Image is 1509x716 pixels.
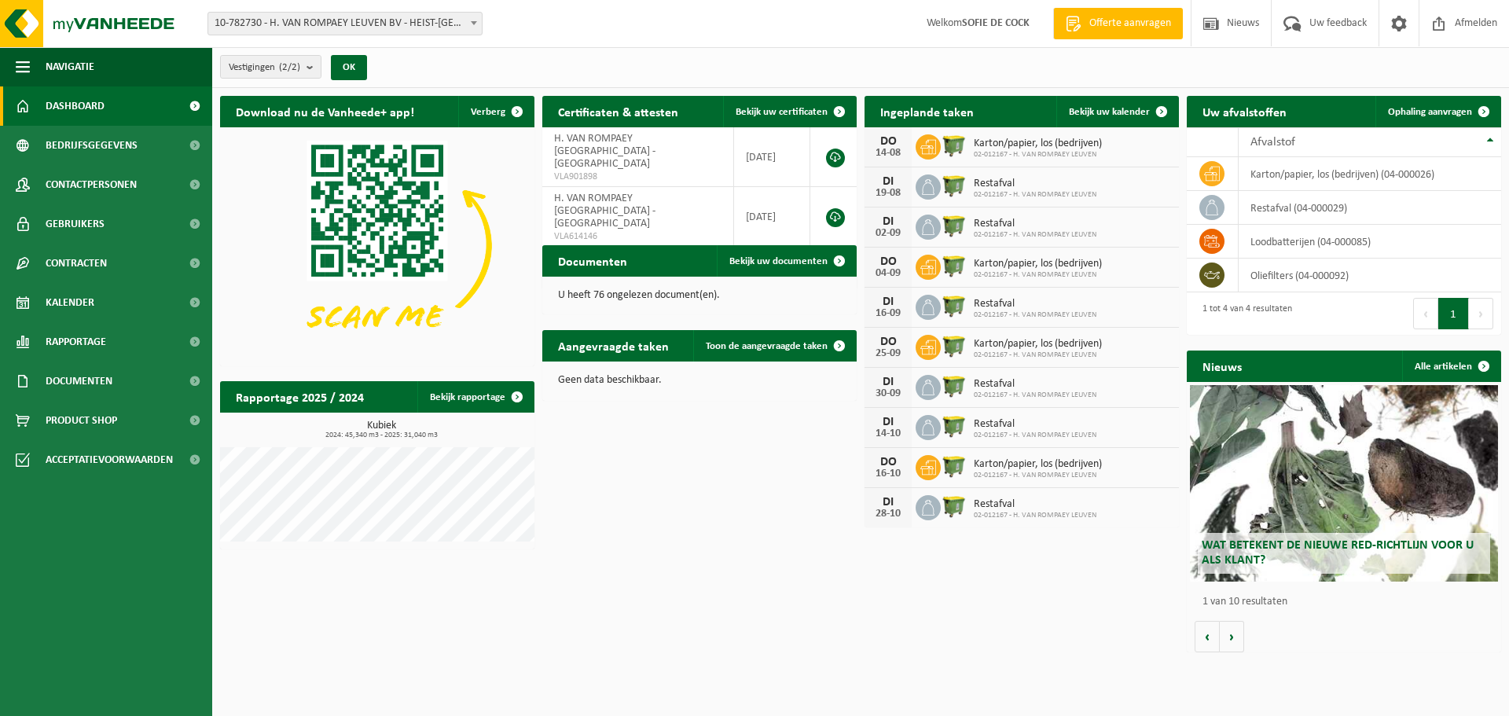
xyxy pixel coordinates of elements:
[220,55,321,79] button: Vestigingen(2/2)
[46,165,137,204] span: Contactpersonen
[1085,16,1175,31] span: Offerte aanvragen
[872,388,904,399] div: 30-09
[228,431,534,439] span: 2024: 45,340 m3 - 2025: 31,040 m3
[554,171,721,183] span: VLA901898
[734,187,810,247] td: [DATE]
[1402,351,1500,382] a: Alle artikelen
[872,509,904,520] div: 28-10
[974,351,1102,360] span: 02-012167 - H. VAN ROMPAEY LEUVEN
[46,322,106,362] span: Rapportage
[1187,96,1302,127] h2: Uw afvalstoffen
[974,511,1096,520] span: 02-012167 - H. VAN ROMPAEY LEUVEN
[734,127,810,187] td: [DATE]
[1069,107,1150,117] span: Bekijk uw kalender
[872,496,904,509] div: DI
[729,256,828,266] span: Bekijk uw documenten
[46,362,112,401] span: Documenten
[46,204,105,244] span: Gebruikers
[1195,621,1220,652] button: Vorige
[941,212,967,239] img: WB-1100-HPE-GN-50
[46,86,105,126] span: Dashboard
[872,188,904,199] div: 19-08
[974,298,1096,310] span: Restafval
[872,175,904,188] div: DI
[1375,96,1500,127] a: Ophaling aanvragen
[941,172,967,199] img: WB-1100-HPE-GN-50
[974,270,1102,280] span: 02-012167 - H. VAN ROMPAEY LEUVEN
[1239,191,1501,225] td: restafval (04-000029)
[736,107,828,117] span: Bekijk uw certificaten
[974,418,1096,431] span: Restafval
[1187,351,1257,381] h2: Nieuws
[46,244,107,283] span: Contracten
[1239,225,1501,259] td: loodbatterijen (04-000085)
[558,290,841,301] p: U heeft 76 ongelezen document(en).
[974,498,1096,511] span: Restafval
[974,378,1096,391] span: Restafval
[941,373,967,399] img: WB-1100-HPE-GN-50
[941,453,967,479] img: WB-1100-HPE-GN-50
[1413,298,1438,329] button: Previous
[872,416,904,428] div: DI
[1202,539,1474,567] span: Wat betekent de nieuwe RED-richtlijn voor u als klant?
[941,332,967,359] img: WB-1100-HPE-GN-50
[1469,298,1493,329] button: Next
[872,228,904,239] div: 02-09
[872,148,904,159] div: 14-08
[542,96,694,127] h2: Certificaten & attesten
[941,252,967,279] img: WB-1100-HPE-GN-50
[558,375,841,386] p: Geen data beschikbaar.
[1250,136,1295,149] span: Afvalstof
[974,391,1096,400] span: 02-012167 - H. VAN ROMPAEY LEUVEN
[941,132,967,159] img: WB-1100-HPE-GN-50
[706,341,828,351] span: Toon de aangevraagde taken
[542,330,685,361] h2: Aangevraagde taken
[872,336,904,348] div: DO
[872,468,904,479] div: 16-10
[1388,107,1472,117] span: Ophaling aanvragen
[229,56,300,79] span: Vestigingen
[1053,8,1183,39] a: Offerte aanvragen
[872,456,904,468] div: DO
[974,178,1096,190] span: Restafval
[941,292,967,319] img: WB-1100-HPE-GN-50
[471,107,505,117] span: Verberg
[1056,96,1177,127] a: Bekijk uw kalender
[872,268,904,279] div: 04-09
[872,255,904,268] div: DO
[872,308,904,319] div: 16-09
[554,193,655,229] span: H. VAN ROMPAEY [GEOGRAPHIC_DATA] - [GEOGRAPHIC_DATA]
[1220,621,1244,652] button: Volgende
[46,47,94,86] span: Navigatie
[974,310,1096,320] span: 02-012167 - H. VAN ROMPAEY LEUVEN
[46,126,138,165] span: Bedrijfsgegevens
[941,413,967,439] img: WB-1100-HPE-GN-50
[1190,385,1498,582] a: Wat betekent de nieuwe RED-richtlijn voor u als klant?
[1239,157,1501,191] td: karton/papier, los (bedrijven) (04-000026)
[974,218,1096,230] span: Restafval
[974,150,1102,160] span: 02-012167 - H. VAN ROMPAEY LEUVEN
[1239,259,1501,292] td: oliefilters (04-000092)
[693,330,855,362] a: Toon de aangevraagde taken
[865,96,989,127] h2: Ingeplande taken
[46,401,117,440] span: Product Shop
[458,96,533,127] button: Verberg
[974,338,1102,351] span: Karton/papier, los (bedrijven)
[46,440,173,479] span: Acceptatievoorwaarden
[1202,597,1493,608] p: 1 van 10 resultaten
[974,138,1102,150] span: Karton/papier, los (bedrijven)
[723,96,855,127] a: Bekijk uw certificaten
[228,420,534,439] h3: Kubiek
[717,245,855,277] a: Bekijk uw documenten
[974,458,1102,471] span: Karton/papier, los (bedrijven)
[554,230,721,243] span: VLA614146
[279,62,300,72] count: (2/2)
[941,493,967,520] img: WB-1100-HPE-GN-50
[872,428,904,439] div: 14-10
[974,431,1096,440] span: 02-012167 - H. VAN ROMPAEY LEUVEN
[872,348,904,359] div: 25-09
[542,245,643,276] h2: Documenten
[417,381,533,413] a: Bekijk rapportage
[208,13,482,35] span: 10-782730 - H. VAN ROMPAEY LEUVEN BV - HEIST-OP-DEN-BERG
[554,133,655,170] span: H. VAN ROMPAEY [GEOGRAPHIC_DATA] - [GEOGRAPHIC_DATA]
